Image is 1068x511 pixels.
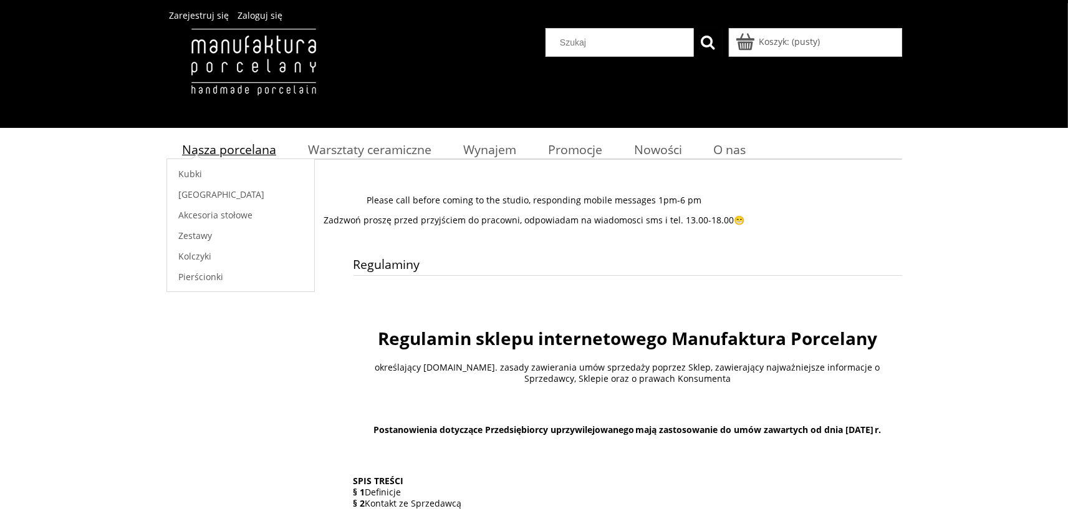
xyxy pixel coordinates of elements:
span: Koszyk: [759,36,790,47]
p: Zadzwoń proszę przed przyjściem do pracowni, odpowiadam na wiadomosci sms i tel. 13.00-18.00😁 [166,215,902,226]
span: Warsztaty ceramiczne [308,141,431,158]
span: O nas [714,141,746,158]
span: Promocje [548,141,602,158]
input: Szukaj w sklepie [551,29,694,56]
span: Nasza porcelana [182,141,276,158]
span: Regulaminy [354,253,902,275]
b: (pusty) [792,36,820,47]
span: Nowości [634,141,682,158]
a: Nowości [618,137,698,162]
p: określający [DOMAIN_NAME]. zasady zawierania umów sprzedaży poprzez Sklep, zawierający najważniej... [354,362,902,384]
strong: § 1 [354,486,365,498]
a: Warsztaty ceramiczne [292,137,447,162]
img: Manufaktura Porcelany [166,28,340,122]
strong: Postanowienia dotyczące Przedsiębiorcy uprzywilejowanego mają zastosowanie do umów zawartych od d... [374,424,882,436]
button: Szukaj [694,28,723,57]
a: Promocje [532,137,618,162]
strong: SPIS TREŚCI [354,475,404,487]
a: Zaloguj się [238,9,283,21]
p: Please call before coming to the studio, responding mobile messages 1pm-6 pm [166,195,902,206]
strong: § 2 [354,497,365,509]
a: Wynajem [447,137,532,162]
span: Wynajem [463,141,516,158]
a: O nas [698,137,762,162]
a: Produkty w koszyku 0. Przejdź do koszyka [738,36,820,47]
a: Nasza porcelana [166,137,292,162]
a: Zarejestruj się [170,9,229,21]
h1: Regulamin sklepu internetowego Manufaktura Porcelany [354,326,902,350]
